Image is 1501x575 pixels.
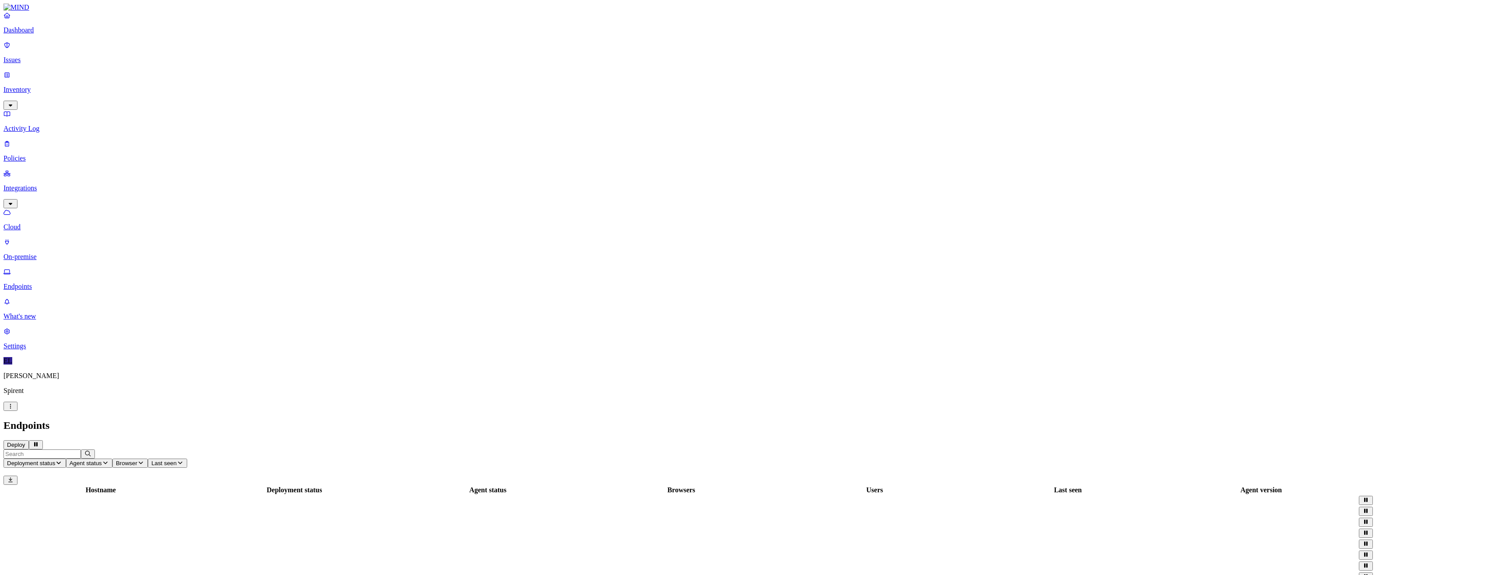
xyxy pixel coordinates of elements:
span: Deployment status [7,460,55,466]
span: Browser [116,460,137,466]
p: Settings [3,342,1498,350]
a: Dashboard [3,11,1498,34]
a: Cloud [3,208,1498,231]
div: Browsers [586,486,777,494]
a: Issues [3,41,1498,64]
p: Cloud [3,223,1498,231]
a: MIND [3,4,1498,11]
button: Deploy [3,440,29,449]
div: Users [779,486,970,494]
p: Spirent [3,387,1498,395]
p: On-premise [3,253,1498,261]
div: Last seen [972,486,1164,494]
p: Activity Log [3,125,1498,133]
p: What's new [3,312,1498,320]
div: Agent status [392,486,584,494]
p: Policies [3,154,1498,162]
input: Search [3,449,81,459]
a: Policies [3,140,1498,162]
span: Agent status [70,460,102,466]
span: Last seen [151,460,177,466]
p: Inventory [3,86,1498,94]
a: Integrations [3,169,1498,207]
p: Issues [3,56,1498,64]
p: Integrations [3,184,1498,192]
img: MIND [3,4,29,11]
a: Endpoints [3,268,1498,291]
h2: Endpoints [3,420,1498,431]
p: Endpoints [3,283,1498,291]
a: Activity Log [3,110,1498,133]
div: Hostname [5,486,197,494]
p: Dashboard [3,26,1498,34]
a: Settings [3,327,1498,350]
a: On-premise [3,238,1498,261]
a: Inventory [3,71,1498,109]
div: Agent version [1166,486,1357,494]
a: What's new [3,298,1498,320]
p: [PERSON_NAME] [3,372,1498,380]
span: EL [3,357,12,365]
div: Deployment status [199,486,391,494]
